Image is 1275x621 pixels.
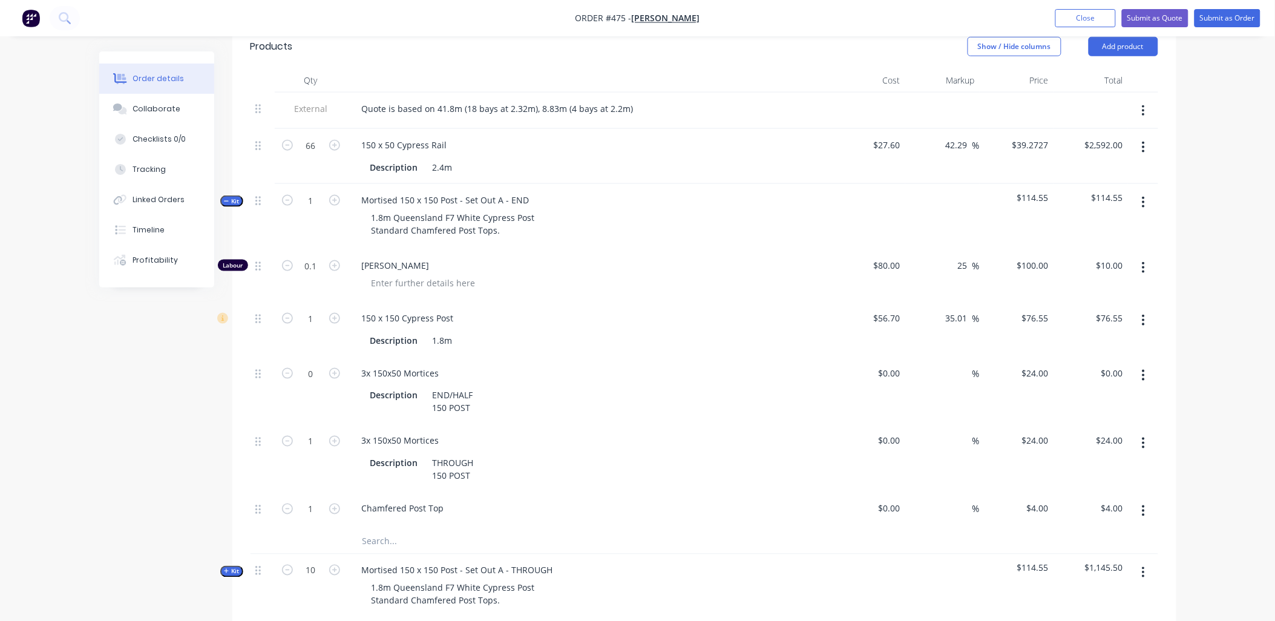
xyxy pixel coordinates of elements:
div: Description [365,159,423,176]
div: Markup [905,68,980,93]
div: Mortised 150 x 150 Post - Set Out A - THROUGH [352,562,563,579]
span: % [972,312,980,326]
div: Labour [218,260,248,271]
div: Description [365,332,423,349]
div: THROUGH 150 POST [428,455,479,485]
button: Kit [220,566,243,577]
button: Collaborate [99,94,214,124]
div: Collaborate [133,103,180,114]
div: Chamfered Post Top [352,500,454,517]
button: Submit as Order [1195,9,1260,27]
div: 2.4m [428,159,457,176]
button: Submit as Quote [1122,9,1188,27]
span: % [972,139,980,153]
span: % [972,435,980,448]
div: Checklists 0/0 [133,134,186,145]
div: Mortised 150 x 150 Post - Set Out A - END [352,191,539,209]
a: [PERSON_NAME] [632,13,700,24]
div: 3x 150x50 Mortices [352,432,449,450]
button: Tracking [99,154,214,185]
span: % [972,367,980,381]
button: Order details [99,64,214,94]
span: Order #475 - [575,13,632,24]
div: 1.8m Queensland F7 White Cypress Post Standard Chamfered Post Tops. [362,209,545,239]
div: 150 x 50 Cypress Rail [352,136,457,154]
button: Checklists 0/0 [99,124,214,154]
div: Order details [133,73,184,84]
img: Factory [22,9,40,27]
span: Kit [224,567,240,576]
div: Quote is based on 41.8m (18 bays at 2.32m), 8.83m (4 bays at 2.2m) [352,100,643,117]
button: Timeline [99,215,214,245]
div: Description [365,387,423,404]
button: Add product [1089,37,1158,56]
div: Timeline [133,225,165,235]
div: Cost [831,68,906,93]
div: Qty [275,68,347,93]
span: $114.55 [1058,191,1123,204]
div: Products [251,39,293,54]
div: Linked Orders [133,194,185,205]
span: $114.55 [985,191,1049,204]
div: 150 x 150 Cypress Post [352,309,464,327]
button: Profitability [99,245,214,275]
div: Total [1054,68,1128,93]
span: $1,145.50 [1058,562,1123,574]
span: [PERSON_NAME] [362,259,827,272]
span: % [972,259,980,273]
button: Close [1055,9,1116,27]
span: $114.55 [985,562,1049,574]
button: Linked Orders [99,185,214,215]
span: External [280,102,343,115]
div: 3x 150x50 Mortices [352,364,449,382]
div: 1.8m [428,332,457,349]
div: Price [980,68,1054,93]
div: Profitability [133,255,178,266]
span: Kit [224,197,240,206]
span: % [972,502,980,516]
div: END/HALF 150 POST [428,387,478,417]
input: Search... [362,530,604,554]
div: Description [365,455,423,472]
button: Kit [220,195,243,207]
div: Tracking [133,164,166,175]
div: 1.8m Queensland F7 White Cypress Post Standard Chamfered Post Tops. [362,579,545,609]
button: Show / Hide columns [968,37,1061,56]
